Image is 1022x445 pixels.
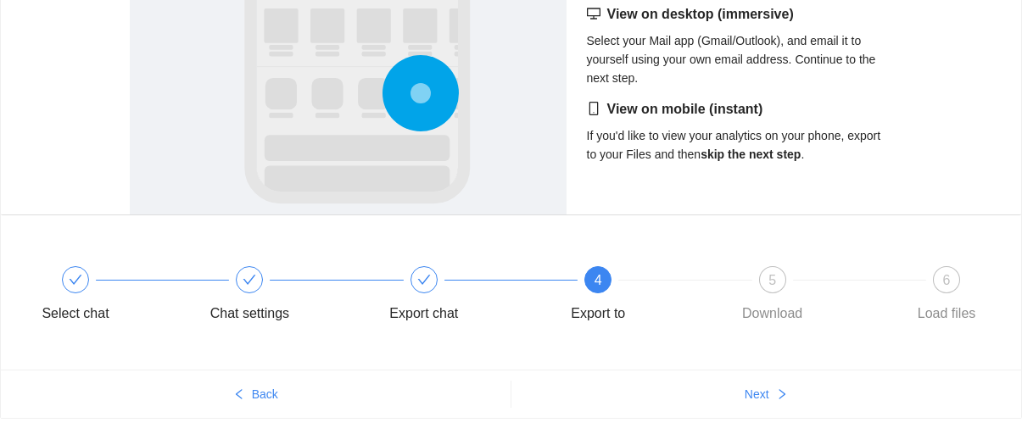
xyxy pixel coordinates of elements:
h5: View on mobile (instant) [587,99,893,120]
h5: View on desktop (immersive) [587,4,893,25]
span: Back [252,385,278,403]
div: Select chat [42,300,109,327]
button: leftBack [1,381,511,408]
span: 5 [768,273,776,287]
span: 4 [595,273,602,287]
span: right [776,388,788,402]
span: check [417,273,431,286]
div: Select chat [26,266,200,327]
div: If you'd like to view your analytics on your phone, export to your Files and then . [587,99,893,164]
div: 4Export to [549,266,723,327]
strong: skip the next step [701,147,801,161]
div: Export to [571,300,625,327]
span: left [233,388,245,402]
span: desktop [587,7,600,20]
span: check [243,273,256,286]
div: Chat settings [210,300,289,327]
div: Export chat [389,300,458,327]
button: Nextright [511,381,1022,408]
div: Export chat [375,266,549,327]
span: mobile [587,102,600,115]
div: 5Download [723,266,897,327]
div: Download [742,300,802,327]
span: Next [745,385,769,403]
div: Load files [918,300,976,327]
div: 6Load files [897,266,996,327]
div: Chat settings [200,266,374,327]
span: 6 [943,273,951,287]
span: check [69,273,82,286]
div: Select your Mail app (Gmail/Outlook), and email it to yourself using your own email address. Cont... [587,4,893,87]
